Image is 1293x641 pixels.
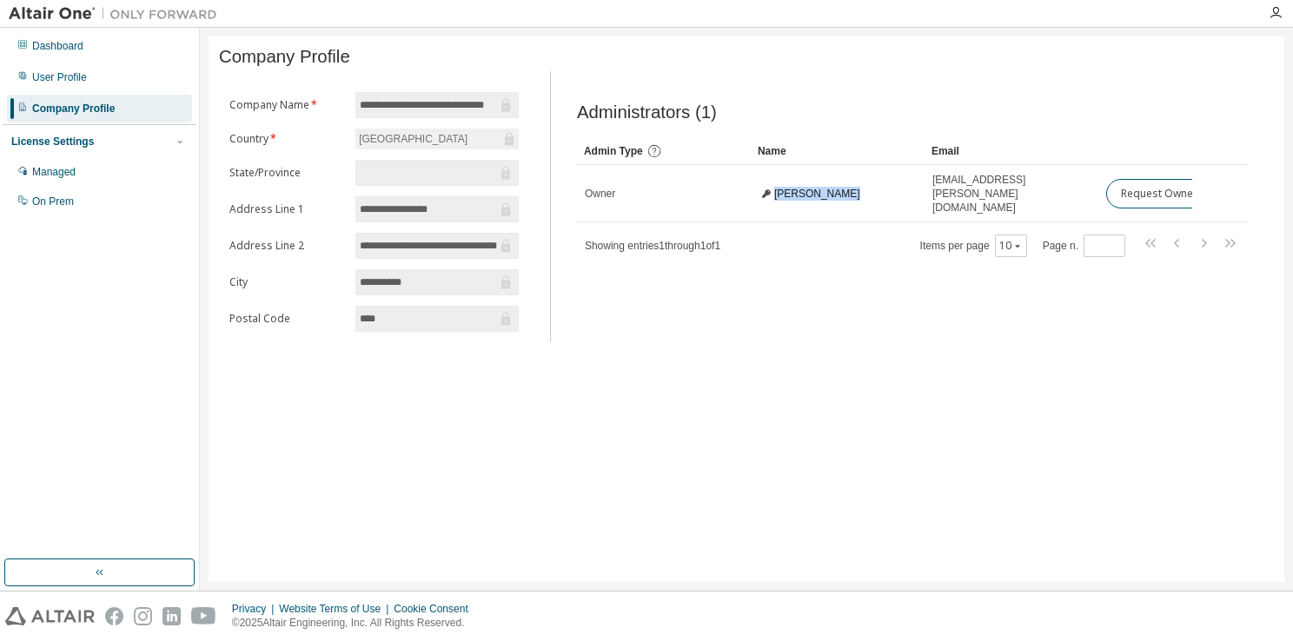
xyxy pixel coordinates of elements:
[229,312,345,326] label: Postal Code
[920,235,1027,257] span: Items per page
[999,239,1023,253] button: 10
[932,173,1091,215] span: [EMAIL_ADDRESS][PERSON_NAME][DOMAIN_NAME]
[1043,235,1125,257] span: Page n.
[585,240,720,252] span: Showing entries 1 through 1 of 1
[32,39,83,53] div: Dashboard
[32,195,74,208] div: On Prem
[355,129,519,149] div: [GEOGRAPHIC_DATA]
[356,129,470,149] div: [GEOGRAPHIC_DATA]
[394,602,478,616] div: Cookie Consent
[32,165,76,179] div: Managed
[229,239,345,253] label: Address Line 2
[758,137,918,165] div: Name
[229,132,345,146] label: Country
[219,47,350,67] span: Company Profile
[32,70,87,84] div: User Profile
[134,607,152,625] img: instagram.svg
[585,187,615,201] span: Owner
[1106,179,1253,208] button: Request Owner Change
[32,102,115,116] div: Company Profile
[232,602,279,616] div: Privacy
[229,275,345,289] label: City
[162,607,181,625] img: linkedin.svg
[229,98,345,112] label: Company Name
[577,102,717,122] span: Administrators (1)
[232,616,479,631] p: © 2025 Altair Engineering, Inc. All Rights Reserved.
[191,607,216,625] img: youtube.svg
[9,5,226,23] img: Altair One
[584,145,643,157] span: Admin Type
[932,137,1091,165] div: Email
[229,202,345,216] label: Address Line 1
[11,135,94,149] div: License Settings
[5,607,95,625] img: altair_logo.svg
[105,607,123,625] img: facebook.svg
[229,166,345,180] label: State/Province
[279,602,394,616] div: Website Terms of Use
[774,187,860,201] span: [PERSON_NAME]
